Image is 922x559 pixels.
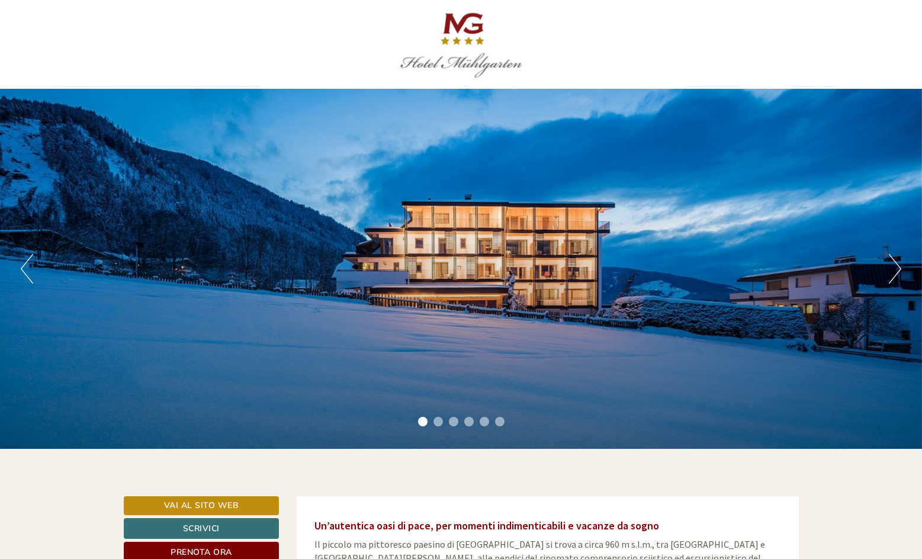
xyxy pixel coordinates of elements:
span: Un’autentica oasi di pace, per momenti indimenticabili e vacanze da sogno [314,519,659,532]
button: Next [889,254,901,284]
button: Previous [21,254,33,284]
a: Scrivici [124,518,280,539]
a: Vai al sito web [124,496,280,515]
